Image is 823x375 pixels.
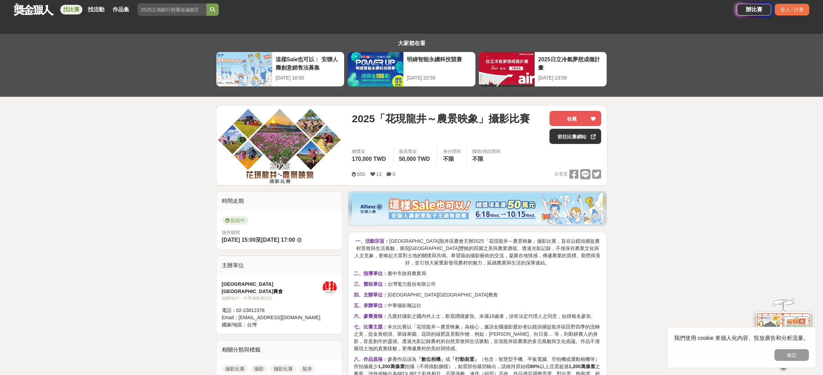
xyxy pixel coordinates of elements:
div: 2025日立冷氣夢想成徵計畫 [538,55,603,71]
a: 攝影 [251,365,267,373]
span: 2025「花現龍井～農景映象」攝影比賽 [352,111,530,126]
a: 找比賽 [60,5,82,14]
p: 中華攝影雜誌社 [354,302,601,309]
input: 2025土地銀行校園金融創意挑戰賽：從你出發 開啟智慧金融新頁 [137,3,206,16]
p: 本次比賽以「花現龍井～農景映象」為核心，邀請全國攝影愛好者以鏡頭捕捉龍井區田野四季的流轉之美，從金黃稻浪、翠綠果園、花田的綠肥及景觀作物，例如：[PERSON_NAME]、向日葵… 等，到勤耕農... [354,323,601,352]
p: 臺中市政府農業局 [354,270,601,277]
div: 相關分類與標籤 [216,340,342,360]
div: 登入 / 註冊 [775,4,809,15]
strong: 八、作品規格： [354,356,388,362]
p: 凡愛好攝影之國內外人士，歡迎踴躍參加。未滿18歲者，須有法定代理人之同意，始得報名參加。 [354,313,601,320]
strong: 三、贊助單位： [354,281,388,287]
span: 台灣 [247,322,257,327]
span: 投稿中 [222,216,248,225]
strong: 「數位相機」 [416,356,445,362]
a: 找活動 [85,5,107,14]
span: 至 [256,237,261,243]
span: [DATE] 17:00 [261,237,295,243]
strong: 四、主辦單位： [354,292,388,298]
a: 明緯智能永續科技競賽[DATE] 23:59 [347,52,476,87]
button: 收藏 [549,111,601,126]
div: 身分限制 [443,148,461,155]
strong: 一、活動宗旨： [356,238,389,244]
strong: 1,200萬像素 [378,364,404,369]
span: 13 [376,171,382,177]
span: 大家都在看 [396,40,427,46]
strong: 1,200萬像素 [569,364,595,369]
p: 台灣電力股份有限公司 [354,281,601,288]
span: 不限 [472,156,483,162]
strong: 「行動裝置」 [450,356,479,362]
a: 攝影比賽 [270,365,296,373]
img: dcc59076-91c0-4acb-9c6b-a1d413182f46.png [352,193,603,224]
span: 總獎金 [352,148,388,155]
div: [DATE] 18:00 [276,74,341,82]
div: [DATE] 23:59 [407,74,472,82]
div: 明緯智能永續科技競賽 [407,55,472,71]
div: 時間走期 [216,191,342,211]
a: 龍井 [299,365,316,373]
a: 辦比賽 [737,4,771,15]
div: 國籍/地區限制 [472,148,501,155]
a: 這樣Sale也可以： 安聯人壽創意銷售法募集[DATE] 18:00 [216,52,344,87]
div: 協辦/執行： 中華攝影雜誌社 [222,295,323,301]
img: Cover Image [216,105,345,185]
strong: 七、比賽主題： [354,324,388,330]
span: 徵件期間 [222,230,240,235]
span: [DATE] 15:00 [222,237,256,243]
div: 這樣Sale也可以： 安聯人壽創意銷售法募集 [276,55,341,71]
span: 國家/地區： [222,322,247,327]
strong: 六、參賽資格： [354,313,388,319]
div: [GEOGRAPHIC_DATA][GEOGRAPHIC_DATA]農會 [222,281,323,295]
a: 2025日立冷氣夢想成徵計畫[DATE] 23:59 [479,52,607,87]
strong: 80% [530,364,540,369]
span: 分享至 [554,169,568,179]
span: 不限 [443,156,454,162]
span: 最高獎金 [399,148,432,155]
strong: 五、承辦單位： [354,303,388,308]
a: 作品集 [110,5,132,14]
span: 50,000 TWD [399,156,430,162]
img: d2146d9a-e6f6-4337-9592-8cefde37ba6b.png [756,312,811,358]
div: 電話： 02-23812378 [222,307,323,314]
span: 650 [357,171,365,177]
span: 0 [392,171,395,177]
button: 確定 [774,349,809,361]
div: Email： [EMAIL_ADDRESS][DOMAIN_NAME] [222,314,323,321]
a: 前往比賽網站 [549,129,601,144]
a: 攝影比賽 [222,365,248,373]
div: 主辦單位 [216,256,342,275]
p: [GEOGRAPHIC_DATA][GEOGRAPHIC_DATA]農會 [354,291,601,299]
span: 我們使用 cookie 來個人化內容、投放廣告和分析流量。 [674,335,809,341]
span: 170,000 TWD [352,156,386,162]
div: [DATE] 23:59 [538,74,603,82]
strong: 二、指導單位： [354,271,388,276]
p: [GEOGRAPHIC_DATA]龍井區農會主辦2025「花現龍井～農景映象」攝影比賽，旨在以鏡頭捕捉農村景致與生活風貌，展現[GEOGRAPHIC_DATA]豐饒的田園之美與農業價值。透過光影... [354,238,601,267]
